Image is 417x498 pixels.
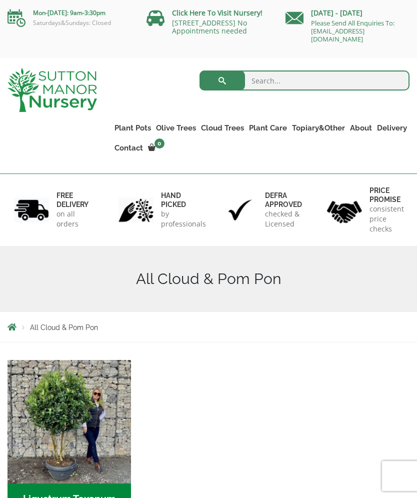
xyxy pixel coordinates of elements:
p: by professionals [161,209,206,229]
nav: Breadcrumbs [7,323,409,331]
a: Contact [112,141,145,155]
a: Plant Pots [112,121,153,135]
input: Search... [199,70,410,90]
span: 0 [154,138,164,148]
a: [STREET_ADDRESS] No Appointments needed [172,18,247,35]
a: 0 [145,141,167,155]
a: Delivery [374,121,409,135]
p: checked & Licensed [265,209,302,229]
img: Ligustrum Texanum Floating Clouds [7,360,131,483]
a: Plant Care [246,121,289,135]
a: Cloud Trees [198,121,246,135]
p: consistent price checks [369,204,404,234]
h6: hand picked [161,191,206,209]
h6: Defra approved [265,191,302,209]
a: Olive Trees [153,121,198,135]
a: About [347,121,374,135]
h1: All Cloud & Pom Pon [7,270,409,288]
h6: FREE DELIVERY [56,191,90,209]
p: on all orders [56,209,90,229]
span: All Cloud & Pom Pon [30,323,98,331]
a: Topiary&Other [289,121,347,135]
a: Click Here To Visit Nursery! [172,8,262,17]
img: logo [7,68,97,112]
p: Saturdays&Sundays: Closed [7,19,131,27]
h6: Price promise [369,186,404,204]
img: 3.jpg [222,197,257,223]
p: [DATE] - [DATE] [285,7,409,19]
img: 2.jpg [118,197,153,223]
img: 4.jpg [327,194,362,225]
a: Please Send All Enquiries To: [EMAIL_ADDRESS][DOMAIN_NAME] [311,18,394,43]
img: 1.jpg [14,197,49,223]
p: Mon-[DATE]: 9am-3:30pm [7,7,131,19]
